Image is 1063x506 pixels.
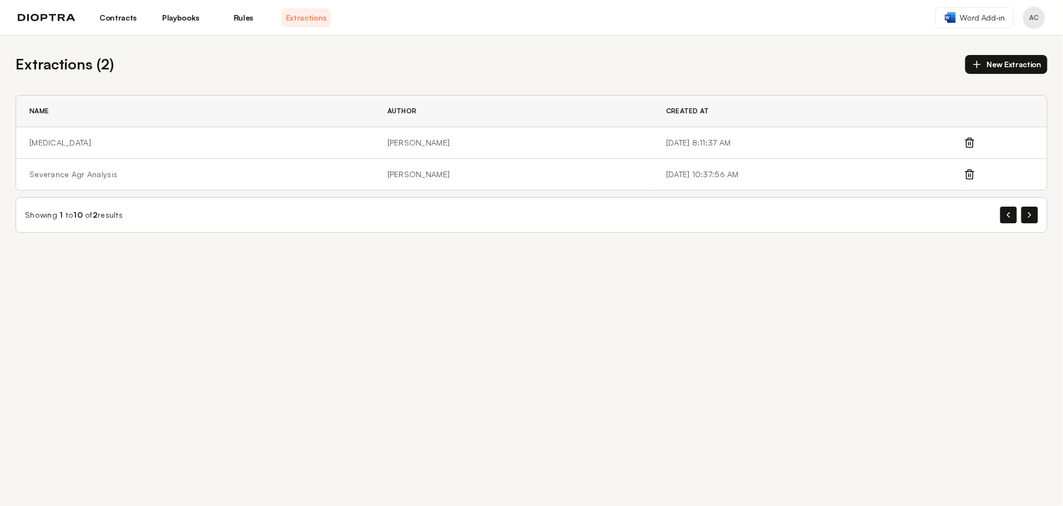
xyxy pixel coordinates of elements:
td: [PERSON_NAME] [374,159,653,191]
h2: Extractions ( 2 ) [16,53,114,75]
td: [PERSON_NAME] [374,127,653,159]
span: 10 [73,210,83,219]
button: Profile menu [1023,7,1045,29]
div: Showing to of results [25,209,123,221]
a: Playbooks [156,8,205,27]
img: logo [18,14,75,22]
td: [DATE] 10:37:56 AM [653,159,964,191]
a: Contracts [93,8,143,27]
th: Created At [653,96,964,127]
span: Word Add-in [960,12,1005,23]
th: Author [374,96,653,127]
td: [DATE] 8:11:37 AM [653,127,964,159]
td: [MEDICAL_DATA] [16,127,374,159]
img: word [945,12,956,23]
td: Severance Agr Analysis [16,159,374,191]
a: Rules [219,8,268,27]
a: Word Add-in [935,7,1014,28]
a: Extractions [281,8,331,27]
span: 1 [59,210,63,219]
span: 2 [93,210,98,219]
button: New Extraction [965,55,1047,74]
button: Previous [1000,207,1017,223]
th: Name [16,96,374,127]
button: Next [1021,207,1038,223]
